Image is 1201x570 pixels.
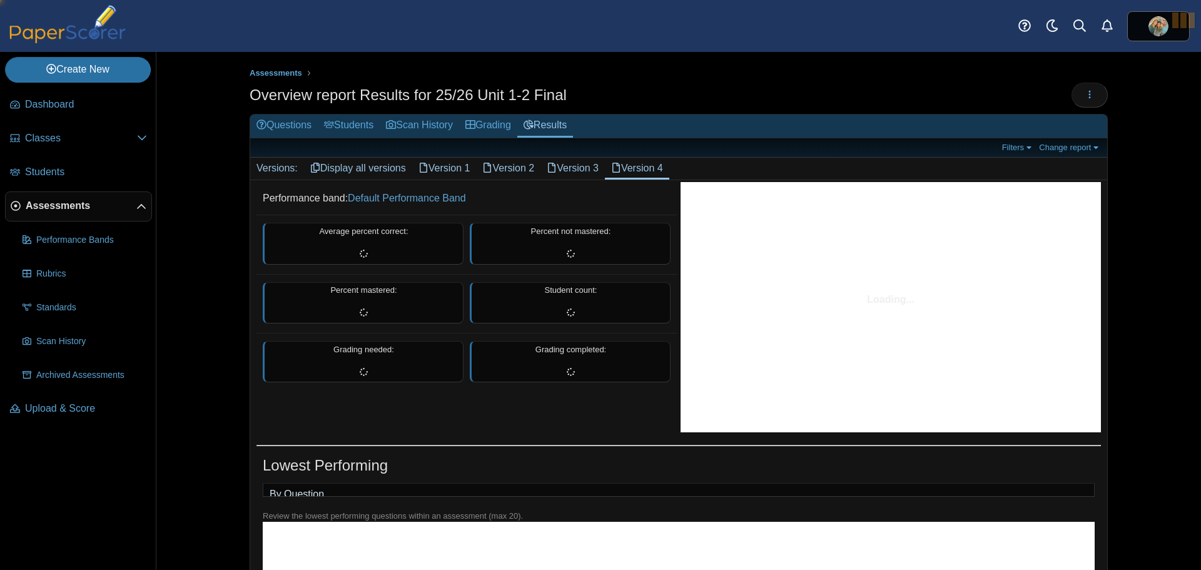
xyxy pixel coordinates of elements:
[246,66,305,81] a: Assessments
[476,158,540,179] a: Version 2
[25,131,137,145] span: Classes
[263,455,388,476] h1: Lowest Performing
[412,158,477,179] a: Version 1
[470,223,671,264] div: Percent not mastered:
[26,199,136,213] span: Assessments
[5,5,130,43] img: PaperScorer
[540,158,605,179] a: Version 3
[18,327,152,357] a: Scan History
[1127,11,1190,41] a: ps.7R70R2c4AQM5KRlH
[5,90,152,120] a: Dashboard
[18,360,152,390] a: Archived Assessments
[263,511,1095,522] div: Review the lowest performing questions within an assessment (max 20).
[250,68,302,78] span: Assessments
[380,115,459,138] a: Scan History
[250,84,567,106] h1: Overview report Results for 25/26 Unit 1-2 Final
[470,282,671,323] div: Student count:
[256,182,677,215] dd: Performance band:
[517,115,573,138] a: Results
[36,369,147,382] span: Archived Assessments
[459,115,517,138] a: Grading
[36,268,147,280] span: Rubrics
[1148,16,1168,36] span: Timothy Kemp
[36,335,147,348] span: Scan History
[5,34,130,45] a: PaperScorer
[304,158,412,179] a: Display all versions
[18,259,152,289] a: Rubrics
[1036,142,1104,153] a: Change report
[999,142,1037,153] a: Filters
[5,394,152,424] a: Upload & Score
[263,282,464,323] div: Percent mastered:
[681,182,1101,432] div: Chart. Highcharts interactive chart.
[470,341,671,382] div: Grading completed:
[681,182,1101,432] svg: Interactive chart
[25,98,147,111] span: Dashboard
[5,57,151,82] a: Create New
[5,124,152,154] a: Classes
[263,223,464,264] div: Average percent correct:
[250,158,304,179] div: Versions:
[1148,16,1168,36] img: ps.7R70R2c4AQM5KRlH
[18,293,152,323] a: Standards
[1093,13,1121,40] a: Alerts
[263,484,330,505] a: By Question
[605,158,669,179] a: Version 4
[25,402,147,415] span: Upload & Score
[36,302,147,314] span: Standards
[348,193,466,203] a: Default Performance Band
[25,165,147,179] span: Students
[318,115,380,138] a: Students
[250,115,318,138] a: Questions
[263,341,464,382] div: Grading needed:
[5,191,152,221] a: Assessments
[5,158,152,188] a: Students
[18,225,152,255] a: Performance Bands
[36,234,147,247] span: Performance Bands
[867,294,915,305] span: Loading...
